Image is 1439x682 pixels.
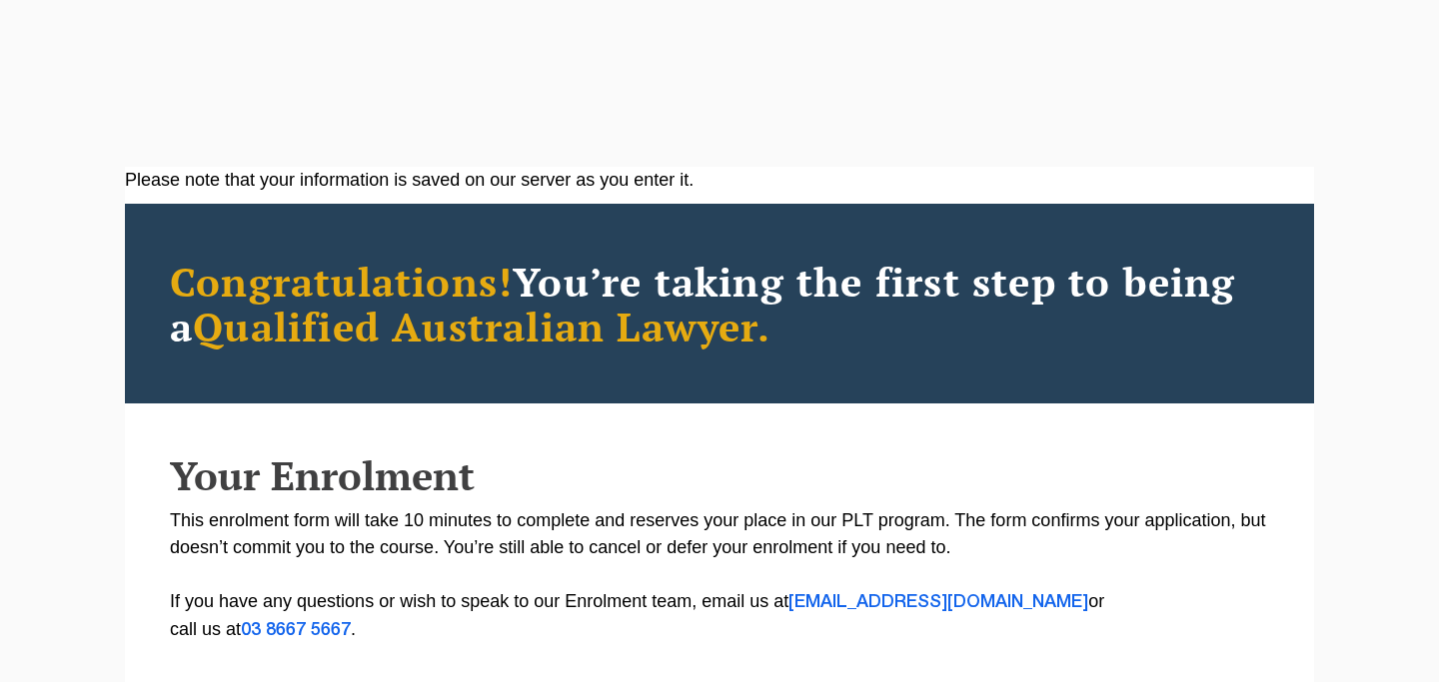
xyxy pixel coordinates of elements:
[170,259,1269,348] h2: You’re taking the first step to being a
[241,622,351,638] a: 03 8667 5667
[170,255,513,308] span: Congratulations!
[170,507,1269,644] p: This enrolment form will take 10 minutes to complete and reserves your place in our PLT program. ...
[193,300,770,352] span: Qualified Australian Lawyer.
[788,594,1088,610] a: [EMAIL_ADDRESS][DOMAIN_NAME]
[170,453,1269,497] h2: Your Enrolment
[125,167,1314,194] div: Please note that your information is saved on our server as you enter it.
